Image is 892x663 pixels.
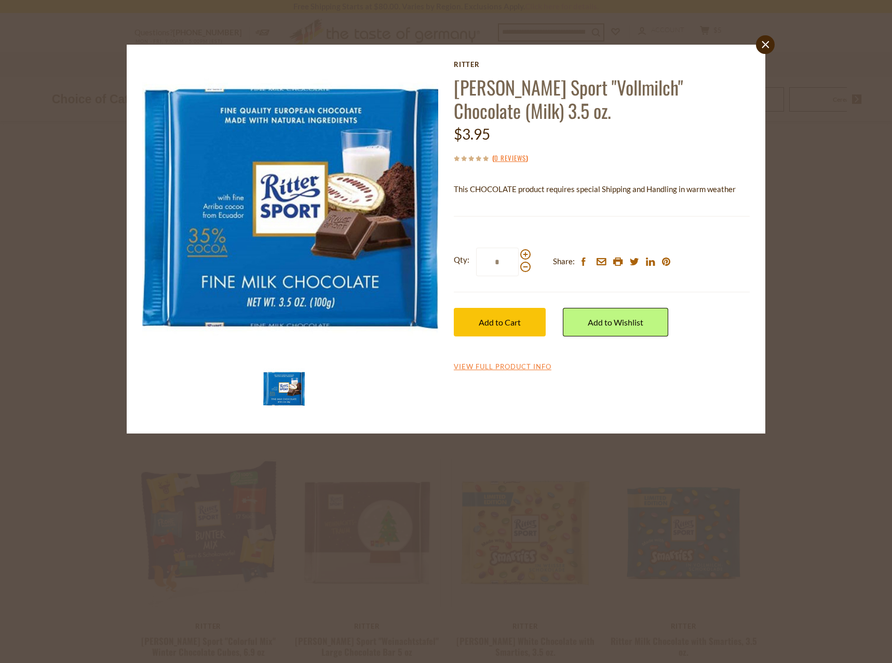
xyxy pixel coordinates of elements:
a: Ritter [454,60,750,69]
p: This CHOCOLATE product requires special Shipping and Handling in warm weather [454,183,750,196]
button: Add to Cart [454,308,546,336]
li: We will ship this product in heat-protective packaging and ice during warm weather months or to w... [464,204,750,217]
span: ( ) [492,153,528,163]
span: Share: [553,255,575,268]
span: $3.95 [454,125,490,143]
img: Ritter Milk Chocolate (Vollmilch) [263,368,305,410]
a: View Full Product Info [454,362,551,372]
img: Ritter Milk Chocolate (Vollmilch) [142,60,439,357]
strong: Qty: [454,253,469,266]
a: [PERSON_NAME] Sport "Vollmilch" Chocolate (Milk) 3.5 oz. [454,73,683,124]
span: Add to Cart [479,317,521,327]
input: Qty: [476,248,519,276]
a: 0 Reviews [494,153,526,164]
a: Add to Wishlist [563,308,668,336]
